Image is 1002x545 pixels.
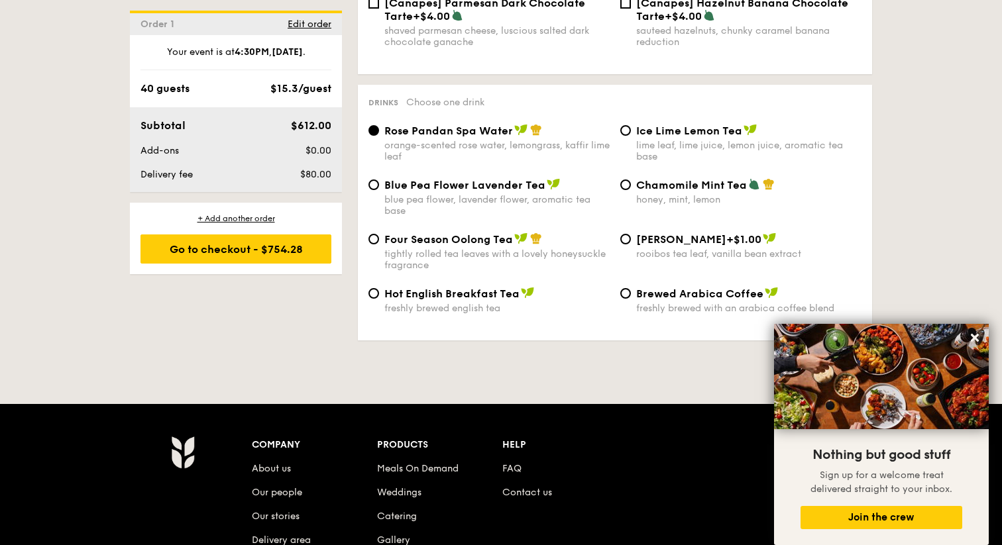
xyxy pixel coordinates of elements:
input: Brewed Arabica Coffeefreshly brewed with an arabica coffee blend [620,288,631,299]
strong: [DATE] [272,46,303,58]
input: Ice Lime Lemon Tealime leaf, lime juice, lemon juice, aromatic tea base [620,125,631,136]
div: sauteed hazelnuts, chunky caramel banana reduction [636,25,862,48]
span: Add-ons [140,145,179,156]
div: Help [502,436,628,454]
a: FAQ [502,463,522,474]
span: Hot English Breakfast Tea [384,287,520,300]
span: Choose one drink [406,97,484,108]
span: $0.00 [306,145,331,156]
span: Rose Pandan Spa Water [384,124,513,137]
div: tightly rolled tea leaves with a lovely honeysuckle fragrance [384,248,610,271]
input: Hot English Breakfast Teafreshly brewed english tea [368,288,379,299]
img: icon-vegetarian.fe4039eb.svg [451,9,463,21]
span: $80.00 [300,169,331,180]
div: lime leaf, lime juice, lemon juice, aromatic tea base [636,140,862,162]
div: freshly brewed with an arabica coffee blend [636,303,862,314]
img: icon-vegan.f8ff3823.svg [514,232,528,244]
div: 40 guests [140,81,190,97]
div: orange-scented rose water, lemongrass, kaffir lime leaf [384,140,610,162]
div: Your event is at , . [140,46,331,70]
input: Chamomile Mint Teahoney, mint, lemon [620,179,631,190]
input: [PERSON_NAME]+$1.00rooibos tea leaf, vanilla bean extract [620,234,631,244]
div: Go to checkout - $754.28 [140,234,331,264]
span: [PERSON_NAME] [636,233,726,246]
span: Delivery fee [140,169,193,180]
span: Blue Pea Flower Lavender Tea [384,179,545,191]
img: icon-chef-hat.a58ddaea.svg [763,178,775,190]
span: +$4.00 [665,10,702,23]
div: rooibos tea leaf, vanilla bean extract [636,248,862,260]
div: Company [252,436,377,454]
a: About us [252,463,291,474]
div: blue pea flower, lavender flower, aromatic tea base [384,194,610,217]
img: icon-vegan.f8ff3823.svg [744,124,757,136]
a: Our stories [252,511,300,522]
img: icon-chef-hat.a58ddaea.svg [530,124,542,136]
span: Subtotal [140,119,186,132]
img: icon-vegetarian.fe4039eb.svg [748,178,760,190]
span: $612.00 [291,119,331,132]
span: Four Season Oolong Tea [384,233,513,246]
div: Products [377,436,502,454]
span: +$1.00 [726,233,761,246]
span: Ice Lime Lemon Tea [636,124,742,137]
button: Join the crew [801,506,962,529]
span: Order 1 [140,19,180,30]
a: Weddings [377,487,421,498]
img: icon-chef-hat.a58ddaea.svg [530,232,542,244]
img: AYc88T3wAAAABJRU5ErkJggg== [171,436,194,469]
img: icon-vegan.f8ff3823.svg [547,178,560,190]
a: Catering [377,511,417,522]
img: icon-vegan.f8ff3823.svg [765,287,778,299]
input: Blue Pea Flower Lavender Teablue pea flower, lavender flower, aromatic tea base [368,179,379,190]
div: freshly brewed english tea [384,303,610,314]
a: Meals On Demand [377,463,459,474]
span: Brewed Arabica Coffee [636,287,763,300]
img: icon-vegan.f8ff3823.svg [514,124,528,136]
div: honey, mint, lemon [636,194,862,205]
a: Our people [252,487,302,498]
input: Four Season Oolong Teatightly rolled tea leaves with a lovely honeysuckle fragrance [368,234,379,244]
a: Contact us [502,487,552,498]
img: icon-vegan.f8ff3823.svg [763,232,776,244]
strong: 4:30PM [235,46,269,58]
div: $15.3/guest [270,81,331,97]
img: icon-vegetarian.fe4039eb.svg [703,9,715,21]
button: Close [964,327,985,348]
div: + Add another order [140,213,331,224]
div: shaved parmesan cheese, luscious salted dark chocolate ganache [384,25,610,48]
span: Nothing but good stuff [812,447,950,463]
img: icon-vegan.f8ff3823.svg [521,287,534,299]
img: DSC07876-Edit02-Large.jpeg [774,324,989,429]
span: Edit order [288,19,331,30]
span: +$4.00 [413,10,450,23]
input: Rose Pandan Spa Waterorange-scented rose water, lemongrass, kaffir lime leaf [368,125,379,136]
span: Chamomile Mint Tea [636,179,747,191]
span: Drinks [368,98,398,107]
span: Sign up for a welcome treat delivered straight to your inbox. [810,470,952,495]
